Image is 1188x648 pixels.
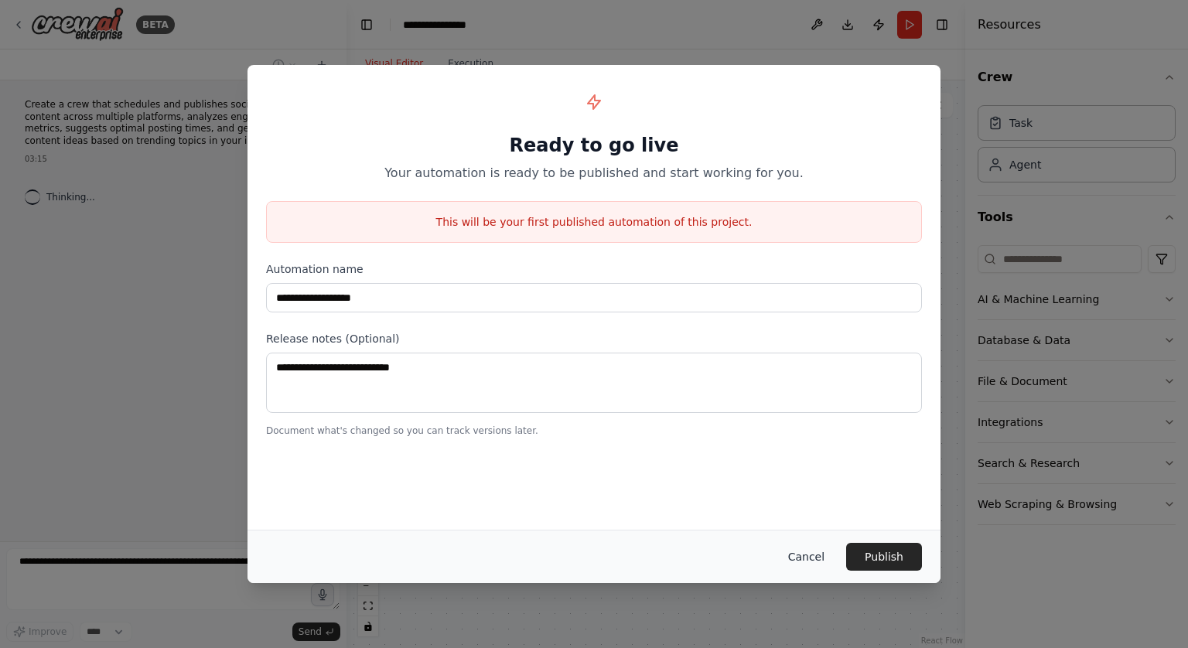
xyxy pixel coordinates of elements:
[776,543,837,571] button: Cancel
[266,261,922,277] label: Automation name
[266,164,922,182] p: Your automation is ready to be published and start working for you.
[846,543,922,571] button: Publish
[266,425,922,437] p: Document what's changed so you can track versions later.
[267,214,921,230] p: This will be your first published automation of this project.
[266,133,922,158] h1: Ready to go live
[266,331,922,346] label: Release notes (Optional)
